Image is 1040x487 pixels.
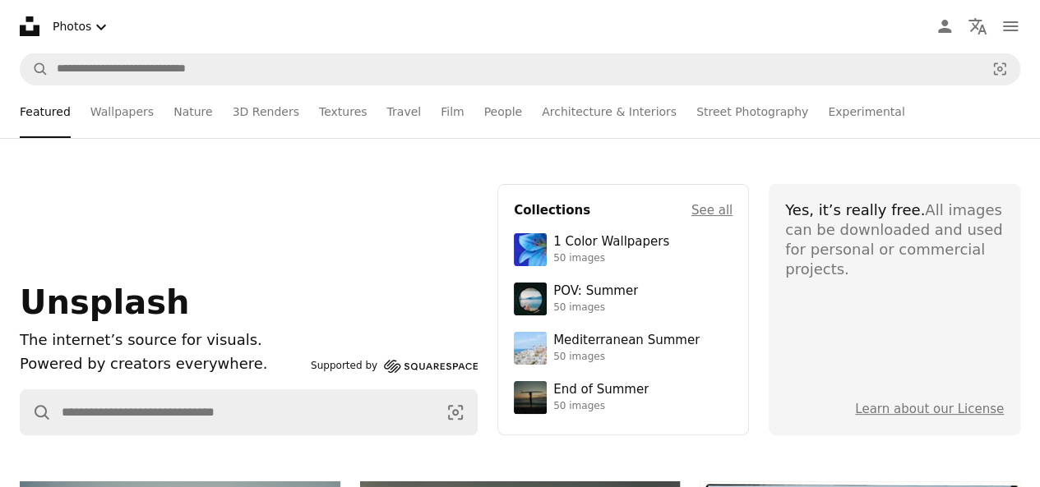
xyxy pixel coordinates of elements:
a: Learn about our License [855,402,1004,416]
a: Log in / Sign up [928,10,961,43]
button: Language [961,10,994,43]
span: Yes, it’s really free. [785,201,925,218]
div: 50 images [553,252,669,265]
h4: Collections [514,200,590,220]
button: Search Unsplash [21,53,49,85]
div: 50 images [553,400,649,413]
a: Architecture & Interiors [542,85,677,138]
a: Wallpapers [90,85,154,138]
a: End of Summer50 images [514,381,733,414]
div: All images can be downloaded and used for personal or commercial projects. [785,200,1004,279]
a: Street Photography [696,85,808,138]
img: premium_photo-1753820185677-ab78a372b033 [514,283,547,315]
a: People [484,85,523,138]
p: Powered by creators everywhere. [20,352,304,376]
form: Find visuals sitewide [20,389,478,435]
div: 1 Color Wallpapers [553,234,669,250]
button: Search Unsplash [21,390,52,434]
div: Mediterranean Summer [553,333,700,349]
a: Travel [386,85,421,138]
button: Menu [994,10,1027,43]
a: 3D Renders [233,85,299,138]
a: Supported by [311,356,478,376]
button: Visual search [980,53,1019,85]
a: POV: Summer50 images [514,283,733,315]
img: premium_photo-1688045582333-c8b6961773e0 [514,233,547,266]
span: Unsplash [20,283,189,321]
div: POV: Summer [553,283,638,300]
a: Mediterranean Summer50 images [514,332,733,365]
h1: The internet’s source for visuals. [20,328,304,352]
a: Textures [319,85,367,138]
button: Visual search [434,390,477,434]
a: Nature [173,85,212,138]
a: Home — Unsplash [20,16,39,36]
a: 1 Color Wallpapers50 images [514,233,733,266]
div: 50 images [553,351,700,364]
form: Find visuals sitewide [20,53,1020,85]
a: Film [441,85,464,138]
a: See all [691,200,733,220]
img: premium_photo-1688410049290-d7394cc7d5df [514,332,547,365]
div: End of Summer [553,382,649,398]
a: Experimental [828,85,904,138]
img: premium_photo-1754398386796-ea3dec2a6302 [514,381,547,414]
div: 50 images [553,301,638,315]
button: Select asset type [46,10,118,44]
